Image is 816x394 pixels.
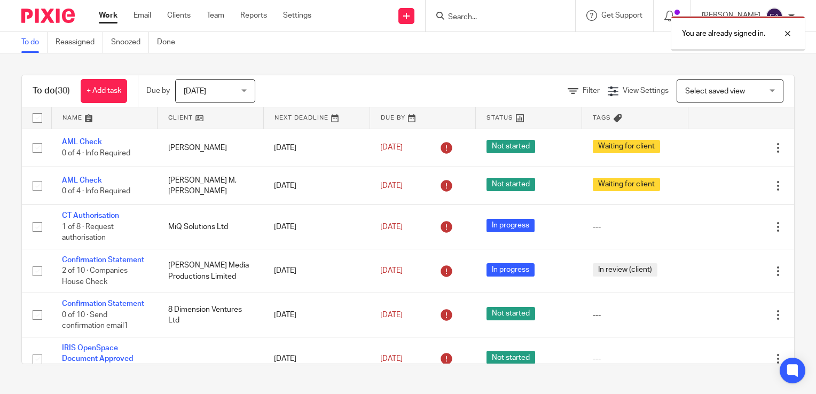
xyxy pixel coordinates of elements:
span: [DATE] [380,144,403,152]
span: [DATE] [380,182,403,190]
span: Filter [583,87,600,94]
a: IRIS OpenSpace Document Approved [62,344,133,363]
span: 1 of 8 · Request authorisation [62,223,114,242]
div: --- [593,222,678,232]
td: [PERSON_NAME] M, [PERSON_NAME] [158,167,264,204]
a: AML Check [62,177,102,184]
span: [DATE] [380,311,403,319]
td: [DATE] [263,205,370,249]
td: [DATE] [263,167,370,204]
span: Tags [593,115,611,121]
p: Due by [146,85,170,96]
a: Settings [283,10,311,21]
span: Waiting for client [593,178,660,191]
a: AML Check [62,138,102,146]
td: [DATE] [263,337,370,381]
a: Reassigned [56,32,103,53]
a: Confirmation Statement [62,300,144,308]
span: [DATE] [380,267,403,274]
span: Select saved view [685,88,745,95]
a: Snoozed [111,32,149,53]
a: Done [157,32,183,53]
a: Email [134,10,151,21]
img: svg%3E [766,7,783,25]
a: Reports [240,10,267,21]
td: [DATE] [263,129,370,167]
span: [DATE] [380,355,403,363]
div: --- [593,310,678,320]
span: 0 of 4 · Info Required [62,149,130,157]
span: In review (client) [593,263,657,277]
span: 2 of 10 · Companies House Check [62,267,128,286]
td: [DATE] [263,249,370,293]
span: In progress [487,219,535,232]
a: Team [207,10,224,21]
a: CT Authorisation [62,212,119,219]
span: [DATE] [380,223,403,231]
span: [DATE] [184,88,206,95]
a: Confirmation Statement [62,256,144,264]
a: Clients [167,10,191,21]
span: 0 of 4 · Info Required [62,187,130,195]
td: MiQ Solutions Ltd [158,205,264,249]
img: Pixie [21,9,75,23]
span: (30) [55,86,70,95]
a: + Add task [81,79,127,103]
span: View Settings [623,87,669,94]
span: Waiting for client [593,140,660,153]
span: Not started [487,140,535,153]
span: Not started [487,351,535,364]
td: [PERSON_NAME] [158,129,264,167]
a: To do [21,32,48,53]
td: [DATE] [263,293,370,337]
td: 8 Dimension Ventures Ltd [158,293,264,337]
a: Work [99,10,117,21]
div: --- [593,353,678,364]
h1: To do [33,85,70,97]
p: You are already signed in. [682,28,765,39]
td: [PERSON_NAME] Media Productions Limited [158,249,264,293]
span: Not started [487,307,535,320]
span: In progress [487,263,535,277]
span: Not started [487,178,535,191]
span: 0 of 10 · Send confirmation email1 [62,311,128,330]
